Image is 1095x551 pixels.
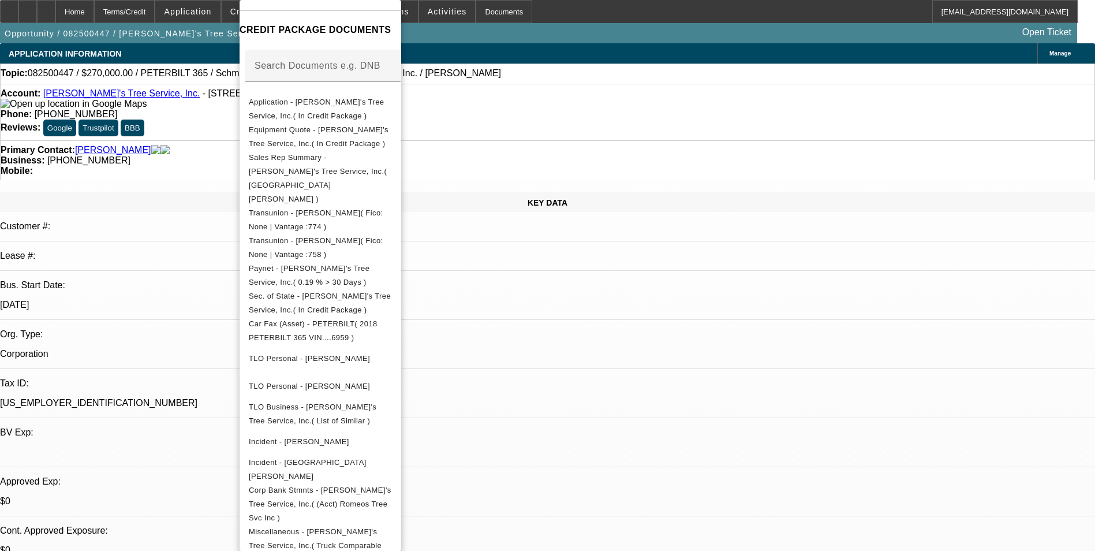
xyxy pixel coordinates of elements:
span: Application - [PERSON_NAME]'s Tree Service, Inc.( In Credit Package ) [249,98,384,120]
span: Incident - [PERSON_NAME] [249,437,349,446]
span: Paynet - [PERSON_NAME]'s Tree Service, Inc.( 0.19 % > 30 Days ) [249,264,369,286]
button: Incident - Mejia, Reina [240,456,401,483]
h4: CREDIT PACKAGE DOCUMENTS [240,23,401,37]
button: Transunion - Mejia, Reina( Fico: None | Vantage :758 ) [240,234,401,262]
button: Sales Rep Summary - Romeo's Tree Service, Inc.( Mansfield, Jeff ) [240,151,401,206]
span: Transunion - [PERSON_NAME]( Fico: None | Vantage :758 ) [249,236,383,259]
button: Transunion - Pineda, Romeo( Fico: None | Vantage :774 ) [240,206,401,234]
button: TLO Business - Romeo's Tree Service, Inc.( List of Similar ) [240,400,401,428]
button: TLO Personal - Mejia, Reina [240,373,401,400]
span: Equipment Quote - [PERSON_NAME]'s Tree Service, Inc.( In Credit Package ) [249,125,388,148]
span: Sec. of State - [PERSON_NAME]'s Tree Service, Inc.( In Credit Package ) [249,292,391,314]
span: Transunion - [PERSON_NAME]( Fico: None | Vantage :774 ) [249,209,383,231]
button: TLO Personal - Pineda, Romeo [240,345,401,373]
span: TLO Personal - [PERSON_NAME] [249,354,370,363]
button: Application - Romeo's Tree Service, Inc.( In Credit Package ) [240,95,401,123]
span: Car Fax (Asset) - PETERBILT( 2018 PETERBILT 365 VIN....6959 ) [249,319,378,342]
button: Car Fax (Asset) - PETERBILT( 2018 PETERBILT 365 VIN....6959 ) [240,317,401,345]
span: Sales Rep Summary - [PERSON_NAME]'s Tree Service, Inc.( [GEOGRAPHIC_DATA][PERSON_NAME] ) [249,153,387,203]
span: Incident - [GEOGRAPHIC_DATA][PERSON_NAME] [249,458,367,481]
button: Corp Bank Stmnts - Romeo's Tree Service, Inc.( (Acct) Romeos Tree Svc Inc ) [240,483,401,525]
button: Sec. of State - Romeo's Tree Service, Inc.( In Credit Package ) [240,289,401,317]
button: Equipment Quote - Romeo's Tree Service, Inc.( In Credit Package ) [240,123,401,151]
mat-label: Search Documents e.g. DNB [255,61,380,70]
span: TLO Personal - [PERSON_NAME] [249,382,370,390]
button: Paynet - Romeo's Tree Service, Inc.( 0.19 % > 30 Days ) [240,262,401,289]
span: TLO Business - [PERSON_NAME]'s Tree Service, Inc.( List of Similar ) [249,403,376,425]
span: Corp Bank Stmnts - [PERSON_NAME]'s Tree Service, Inc.( (Acct) Romeos Tree Svc Inc ) [249,486,391,522]
button: Incident - Pineda, Romeo [240,428,401,456]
